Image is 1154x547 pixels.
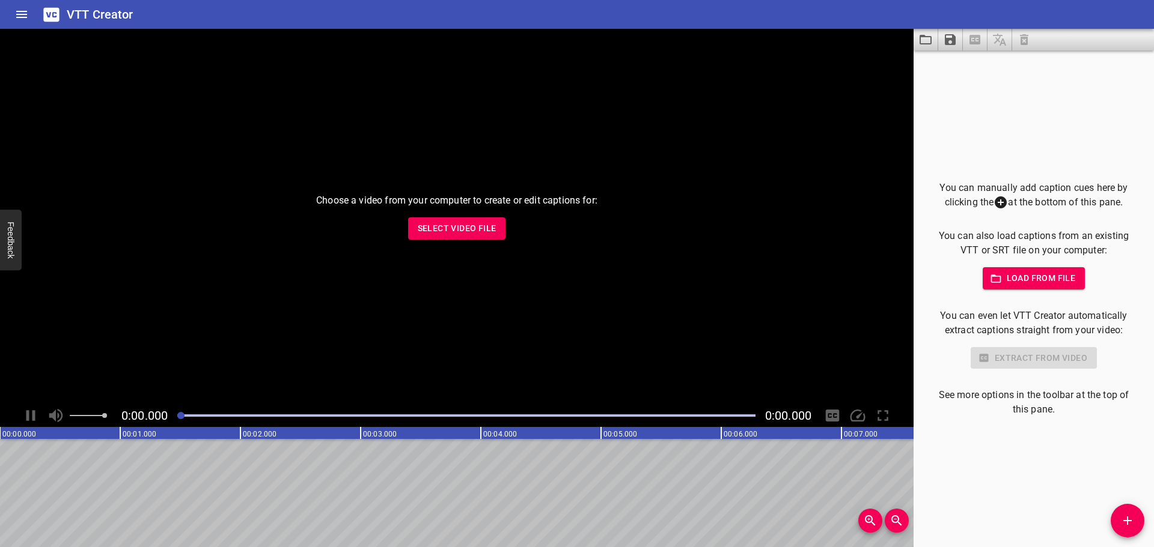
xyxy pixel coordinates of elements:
[121,408,168,423] span: Current Time
[885,509,909,533] button: Zoom Out
[408,217,506,240] button: Select Video File
[724,430,757,438] text: 00:06.000
[846,404,869,427] div: Playback Speed
[933,388,1135,417] p: See more options in the toolbar at the top of this pane.
[938,29,963,50] button: Save captions to file
[316,193,597,208] p: Choose a video from your computer to create or edit captions for:
[177,414,756,417] div: Play progress
[983,267,1085,289] button: Load from file
[918,32,933,47] svg: Load captions from file
[418,221,496,236] span: Select Video File
[483,430,517,438] text: 00:04.000
[844,430,878,438] text: 00:07.000
[992,271,1076,286] span: Load from file
[821,404,844,427] div: Hide/Show Captions
[933,309,1135,337] p: You can even let VTT Creator automatically extract captions straight from your video:
[765,408,811,423] span: Video Duration
[872,404,894,427] div: Toggle Full Screen
[243,430,276,438] text: 00:02.000
[933,181,1135,210] p: You can manually add caption cues here by clicking the at the bottom of this pane.
[2,430,36,438] text: 00:00.000
[67,5,133,24] h6: VTT Creator
[363,430,397,438] text: 00:03.000
[858,509,882,533] button: Zoom In
[603,430,637,438] text: 00:05.000
[123,430,156,438] text: 00:01.000
[933,347,1135,369] div: Select a video in the pane to the left to use this feature
[933,229,1135,258] p: You can also load captions from an existing VTT or SRT file on your computer:
[1111,504,1144,537] button: Add Cue
[914,29,938,50] button: Load captions from file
